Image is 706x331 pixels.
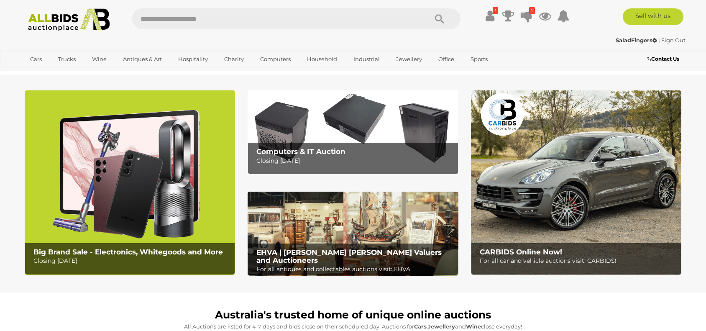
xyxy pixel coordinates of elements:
a: Computers [255,52,296,66]
p: Closing [DATE] [33,256,230,266]
p: Closing [DATE] [256,156,453,166]
p: For all antiques and collectables auctions visit: EHVA [256,264,453,275]
a: Sports [465,52,493,66]
strong: Jewellery [428,323,455,330]
img: Big Brand Sale - Electronics, Whitegoods and More [25,90,235,275]
strong: Cars [414,323,427,330]
b: Computers & IT Auction [256,147,345,156]
button: Search [419,8,460,29]
img: CARBIDS Online Now! [471,90,681,275]
a: ! [483,8,496,23]
a: Contact Us [647,54,681,64]
a: SaladFingers [616,37,658,44]
a: CARBIDS Online Now! CARBIDS Online Now! For all car and vehicle auctions visit: CARBIDS! [471,90,681,275]
a: Cars [25,52,47,66]
i: ! [493,7,498,14]
strong: SaladFingers [616,37,657,44]
b: EHVA | [PERSON_NAME] [PERSON_NAME] Valuers and Auctioneers [256,248,442,264]
a: Office [433,52,460,66]
a: Sell with us [623,8,683,25]
b: Contact Us [647,56,679,62]
a: EHVA | Evans Hastings Valuers and Auctioneers EHVA | [PERSON_NAME] [PERSON_NAME] Valuers and Auct... [248,192,458,276]
a: Jewellery [391,52,427,66]
a: Computers & IT Auction Computers & IT Auction Closing [DATE] [248,90,458,174]
img: EHVA | Evans Hastings Valuers and Auctioneers [248,192,458,276]
p: For all car and vehicle auctions visit: CARBIDS! [480,256,677,266]
a: Trucks [53,52,81,66]
a: [GEOGRAPHIC_DATA] [25,66,95,80]
a: Big Brand Sale - Electronics, Whitegoods and More Big Brand Sale - Electronics, Whitegoods and Mo... [25,90,235,275]
a: Wine [87,52,112,66]
span: | [658,37,660,44]
img: Computers & IT Auction [248,90,458,174]
a: 1 [520,8,533,23]
strong: Wine [466,323,481,330]
a: Antiques & Art [118,52,167,66]
h1: Australia's trusted home of unique online auctions [29,309,677,321]
b: CARBIDS Online Now! [480,248,562,256]
i: 1 [529,7,535,14]
a: Charity [219,52,249,66]
a: Industrial [348,52,385,66]
a: Sign Out [661,37,686,44]
img: Allbids.com.au [23,8,114,31]
b: Big Brand Sale - Electronics, Whitegoods and More [33,248,223,256]
a: Household [302,52,343,66]
a: Hospitality [173,52,213,66]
